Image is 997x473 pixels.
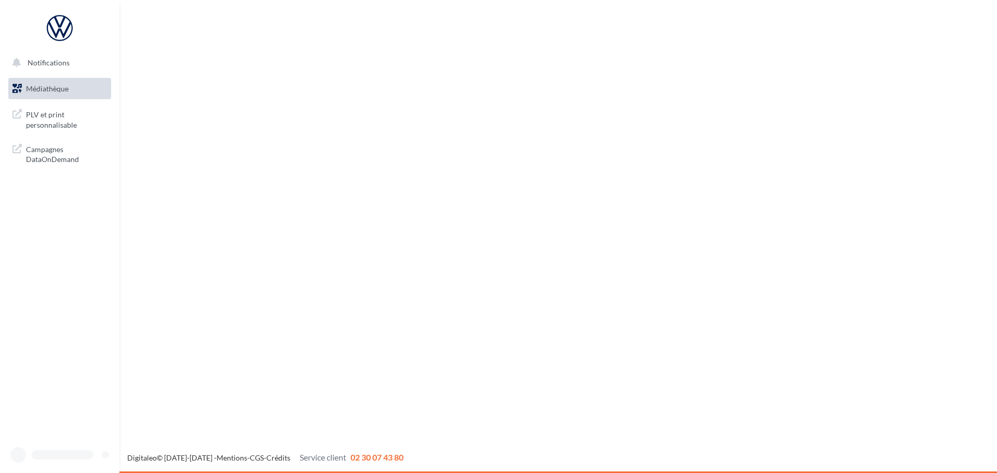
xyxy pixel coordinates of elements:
a: PLV et print personnalisable [6,103,113,134]
button: Notifications [6,52,109,74]
a: Campagnes DataOnDemand [6,138,113,169]
a: Digitaleo [127,453,157,462]
span: Service client [300,452,346,462]
a: Mentions [217,453,247,462]
span: Notifications [28,58,70,67]
span: Médiathèque [26,84,69,93]
a: Crédits [266,453,290,462]
span: 02 30 07 43 80 [351,452,403,462]
span: Campagnes DataOnDemand [26,142,107,165]
a: Médiathèque [6,78,113,100]
a: CGS [250,453,264,462]
span: © [DATE]-[DATE] - - - [127,453,403,462]
span: PLV et print personnalisable [26,107,107,130]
